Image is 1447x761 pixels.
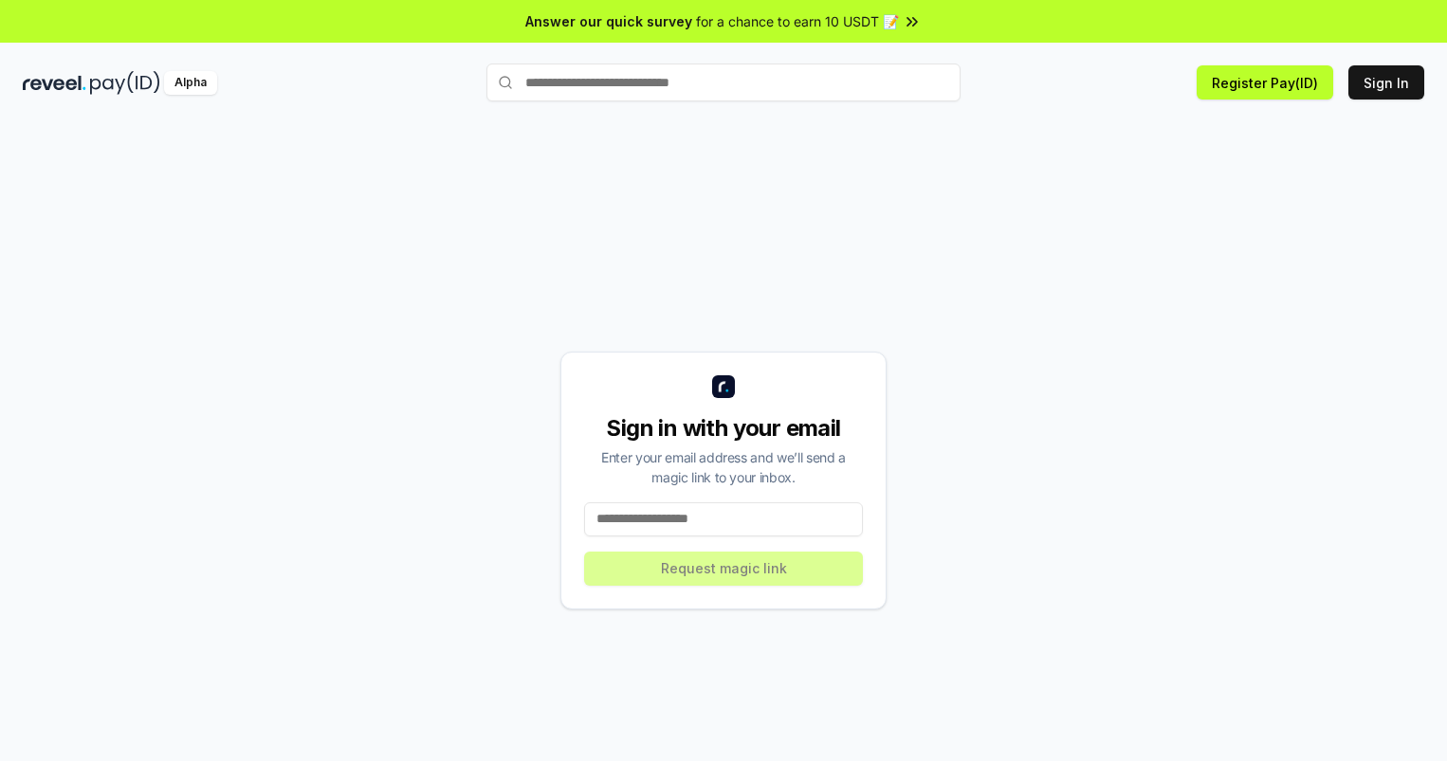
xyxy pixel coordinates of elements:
div: Sign in with your email [584,413,863,444]
div: Enter your email address and we’ll send a magic link to your inbox. [584,447,863,487]
button: Sign In [1348,65,1424,100]
span: Answer our quick survey [525,11,692,31]
img: pay_id [90,71,160,95]
button: Register Pay(ID) [1197,65,1333,100]
div: Alpha [164,71,217,95]
img: reveel_dark [23,71,86,95]
span: for a chance to earn 10 USDT 📝 [696,11,899,31]
img: logo_small [712,375,735,398]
